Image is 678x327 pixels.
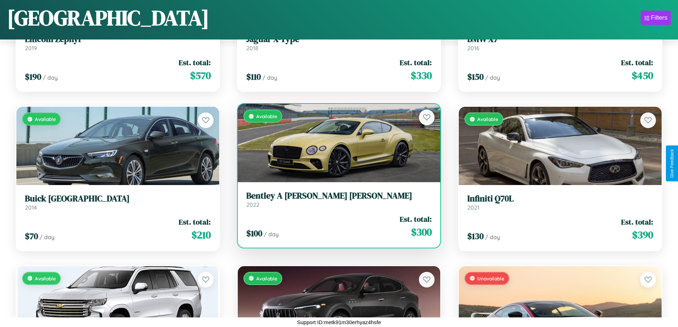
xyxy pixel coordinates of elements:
[632,68,653,83] span: $ 450
[40,233,54,241] span: / day
[25,204,37,211] span: 2014
[467,194,653,204] h3: Infiniti Q70L
[35,116,56,122] span: Available
[467,34,653,52] a: BMW X72016
[651,14,667,21] div: Filters
[25,230,38,242] span: $ 70
[246,34,432,52] a: Jaguar X-Type2018
[246,201,259,208] span: 2022
[25,194,211,211] a: Buick [GEOGRAPHIC_DATA]2014
[485,233,500,241] span: / day
[621,217,653,227] span: Est. total:
[467,194,653,211] a: Infiniti Q70L2021
[246,34,432,44] h3: Jaguar X-Type
[25,34,211,52] a: Lincoln Zephyr2019
[179,57,211,68] span: Est. total:
[179,217,211,227] span: Est. total:
[297,317,381,327] p: Support ID: metk91m30erhyaz4hsfe
[467,44,479,52] span: 2016
[400,214,432,224] span: Est. total:
[621,57,653,68] span: Est. total:
[246,191,432,208] a: Bentley A [PERSON_NAME] [PERSON_NAME]2022
[485,74,500,81] span: / day
[411,225,432,239] span: $ 300
[256,275,277,281] span: Available
[641,11,671,25] button: Filters
[246,227,262,239] span: $ 100
[246,71,261,83] span: $ 110
[467,71,484,83] span: $ 150
[191,228,211,242] span: $ 210
[467,34,653,44] h3: BMW X7
[25,71,41,83] span: $ 190
[632,228,653,242] span: $ 390
[262,74,277,81] span: / day
[43,74,58,81] span: / day
[25,194,211,204] h3: Buick [GEOGRAPHIC_DATA]
[400,57,432,68] span: Est. total:
[477,116,498,122] span: Available
[467,230,484,242] span: $ 130
[190,68,211,83] span: $ 570
[411,68,432,83] span: $ 330
[256,113,277,119] span: Available
[477,275,504,281] span: Unavailable
[7,3,209,32] h1: [GEOGRAPHIC_DATA]
[669,149,674,178] div: Give Feedback
[35,275,56,281] span: Available
[246,191,432,201] h3: Bentley A [PERSON_NAME] [PERSON_NAME]
[264,231,279,238] span: / day
[25,44,37,52] span: 2019
[467,204,479,211] span: 2021
[246,44,258,52] span: 2018
[25,34,211,44] h3: Lincoln Zephyr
